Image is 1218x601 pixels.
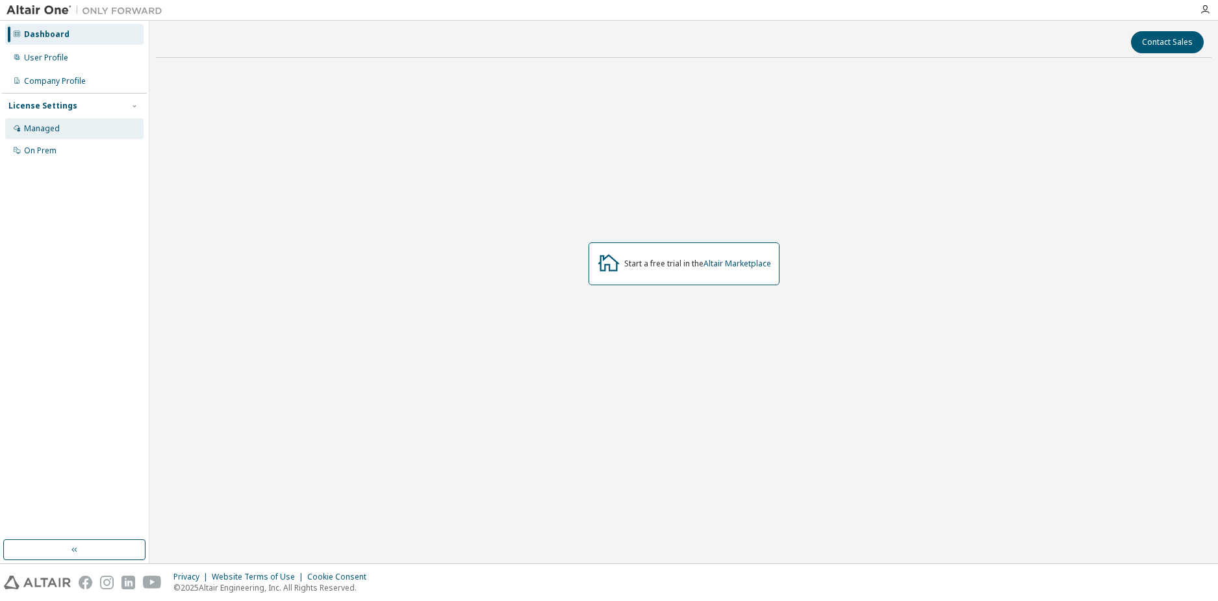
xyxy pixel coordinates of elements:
div: Company Profile [24,76,86,86]
img: instagram.svg [100,576,114,589]
div: Cookie Consent [307,572,374,582]
div: License Settings [8,101,77,111]
div: Start a free trial in the [624,259,771,269]
div: Website Terms of Use [212,572,307,582]
button: Contact Sales [1131,31,1204,53]
div: Dashboard [24,29,70,40]
div: User Profile [24,53,68,63]
img: facebook.svg [79,576,92,589]
img: altair_logo.svg [4,576,71,589]
img: Altair One [6,4,169,17]
img: linkedin.svg [121,576,135,589]
p: © 2025 Altair Engineering, Inc. All Rights Reserved. [173,582,374,593]
div: On Prem [24,146,57,156]
img: youtube.svg [143,576,162,589]
div: Managed [24,123,60,134]
div: Privacy [173,572,212,582]
a: Altair Marketplace [704,258,771,269]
